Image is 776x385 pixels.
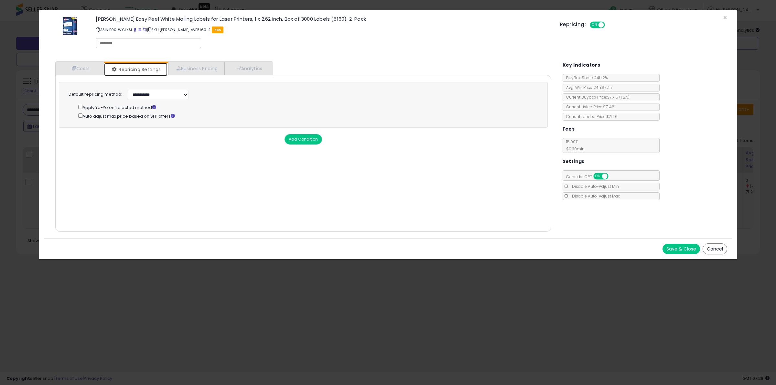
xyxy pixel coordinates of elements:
h5: Settings [563,157,585,166]
span: Current Landed Price: $71.46 [563,114,618,119]
span: ON [590,22,598,28]
span: Current Buybox Price: [563,94,630,100]
span: Disable Auto-Adjust Max [569,193,620,199]
span: BuyBox Share 24h: 2% [563,75,608,80]
span: × [723,13,727,22]
h5: Repricing: [560,22,586,27]
button: Cancel [703,243,727,254]
a: Costs [56,62,104,75]
div: Apply Yo-Yo on selected method [78,103,535,111]
span: $0.30 min [563,146,585,152]
button: Save & Close [663,244,700,254]
a: Repricing Settings [104,63,167,76]
h5: Fees [563,125,575,133]
h3: [PERSON_NAME] Easy Peel White Mailing Labels for Laser Printers, 1 x 2.62 Inch, Box of 3000 Label... [96,16,550,21]
div: Auto adjust max price based on SFP offers [78,112,535,119]
img: 51JknWrp0aL._SL60_.jpg [60,16,80,36]
span: ( FBA ) [619,94,630,100]
h5: Key Indicators [563,61,600,69]
a: Your listing only [143,27,146,32]
span: FBA [212,27,224,33]
label: Default repricing method: [69,91,122,98]
span: 15.00 % [563,139,585,152]
span: Consider CPT: [563,174,617,179]
span: $71.45 [607,94,630,100]
a: Business Pricing [168,62,225,75]
a: Analytics [224,62,272,75]
a: All offer listings [138,27,141,32]
p: ASIN: B00LWCLXSI | SKU: [PERSON_NAME] AVE5160-2 [96,25,550,35]
button: Add Condition [285,134,322,144]
span: OFF [607,174,618,179]
a: BuyBox page [133,27,137,32]
span: Current Listed Price: $71.46 [563,104,614,110]
span: OFF [604,22,614,28]
span: ON [594,174,602,179]
span: Avg. Win Price 24h: $72.17 [563,85,612,90]
span: Disable Auto-Adjust Min [569,184,619,189]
